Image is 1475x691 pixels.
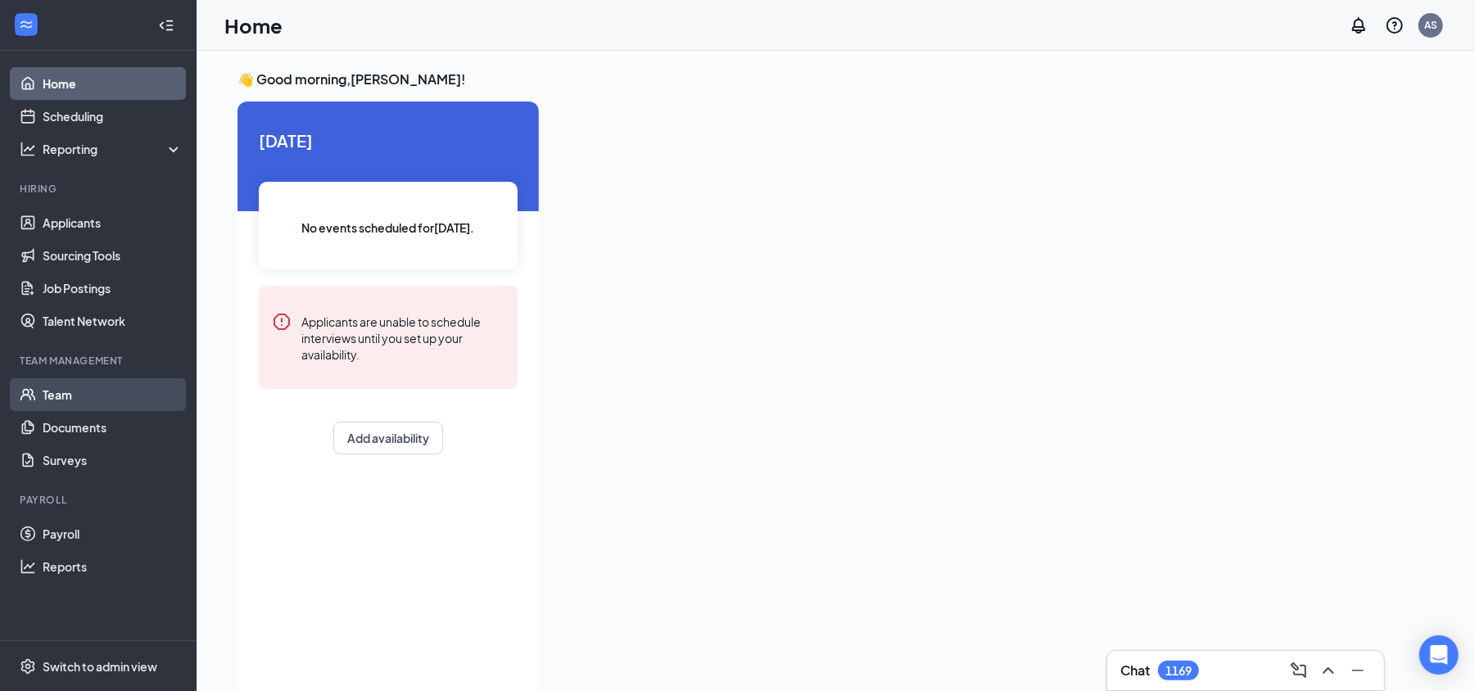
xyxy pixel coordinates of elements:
[1315,657,1342,684] button: ChevronUp
[224,11,283,39] h1: Home
[20,182,179,196] div: Hiring
[43,517,183,550] a: Payroll
[20,141,36,157] svg: Analysis
[1345,657,1371,684] button: Minimize
[1289,661,1309,680] svg: ComposeMessage
[43,305,183,337] a: Talent Network
[1419,635,1459,675] div: Open Intercom Messenger
[1286,657,1312,684] button: ComposeMessage
[43,141,183,157] div: Reporting
[272,312,292,332] svg: Error
[43,239,183,272] a: Sourcing Tools
[259,128,518,153] span: [DATE]
[43,100,183,133] a: Scheduling
[1349,16,1369,35] svg: Notifications
[20,354,179,368] div: Team Management
[158,17,174,34] svg: Collapse
[43,444,183,476] a: Surveys
[43,378,183,411] a: Team
[1319,661,1338,680] svg: ChevronUp
[20,658,36,675] svg: Settings
[20,493,179,507] div: Payroll
[43,550,183,583] a: Reports
[1165,664,1192,678] div: 1169
[238,70,1434,88] h3: 👋 Good morning, [PERSON_NAME] !
[43,206,183,239] a: Applicants
[43,411,183,444] a: Documents
[1120,662,1150,680] h3: Chat
[43,658,157,675] div: Switch to admin view
[1348,661,1368,680] svg: Minimize
[18,16,34,33] svg: WorkstreamLogo
[43,272,183,305] a: Job Postings
[333,422,443,454] button: Add availability
[302,219,475,237] span: No events scheduled for [DATE] .
[43,67,183,100] a: Home
[1424,18,1437,32] div: AS
[1385,16,1405,35] svg: QuestionInfo
[301,312,504,363] div: Applicants are unable to schedule interviews until you set up your availability.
